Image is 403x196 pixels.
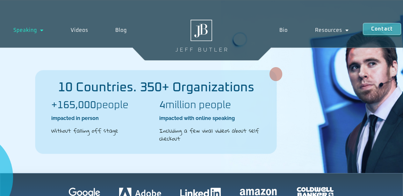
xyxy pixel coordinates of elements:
h2: impacted in person [51,115,153,122]
h2: million people [159,100,261,110]
h2: Without falling off stage [51,127,153,135]
a: Videos [57,23,102,38]
b: 4 [159,100,165,110]
a: Resources [301,23,363,38]
b: +165,000 [51,100,96,110]
a: Bio [266,23,302,38]
h2: people [51,100,153,110]
h2: 10 Countries. 350+ Organizations [35,81,277,94]
nav: Menu [266,23,363,38]
span: Contact [371,26,393,31]
a: Blog [102,23,140,38]
h2: impacted with online speaking [159,115,261,122]
h2: Including a few viral videos about self checkout [159,127,261,143]
a: Contact [363,23,401,35]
